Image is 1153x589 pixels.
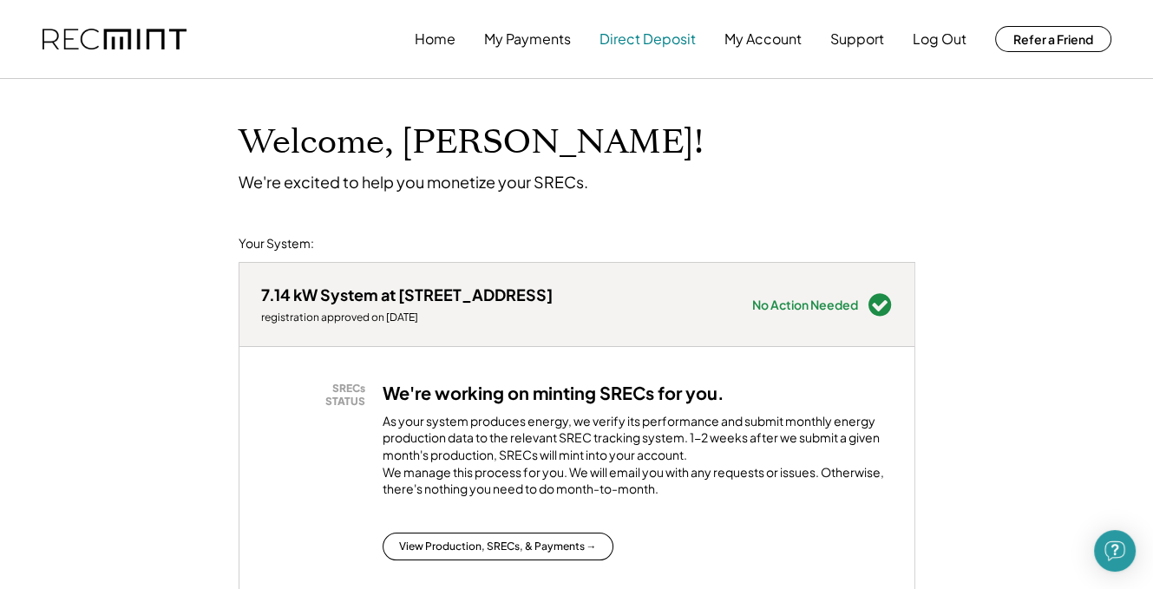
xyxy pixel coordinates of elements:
h1: Welcome, [PERSON_NAME]! [239,122,704,163]
img: recmint-logotype%403x.png [43,29,187,50]
div: We're excited to help you monetize your SRECs. [239,172,588,192]
div: 7.14 kW System at [STREET_ADDRESS] [261,285,553,304]
div: Open Intercom Messenger [1094,530,1136,572]
div: As your system produces energy, we verify its performance and submit monthly energy production da... [383,413,893,507]
button: Refer a Friend [995,26,1111,52]
div: SRECs STATUS [270,382,365,409]
button: My Payments [484,22,571,56]
div: Your System: [239,235,314,252]
h3: We're working on minting SRECs for you. [383,382,724,404]
button: Home [415,22,455,56]
button: My Account [724,22,802,56]
div: No Action Needed [752,298,858,311]
button: View Production, SRECs, & Payments → [383,533,613,560]
button: Direct Deposit [599,22,696,56]
button: Log Out [913,22,966,56]
div: registration approved on [DATE] [261,311,553,324]
button: Support [830,22,884,56]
